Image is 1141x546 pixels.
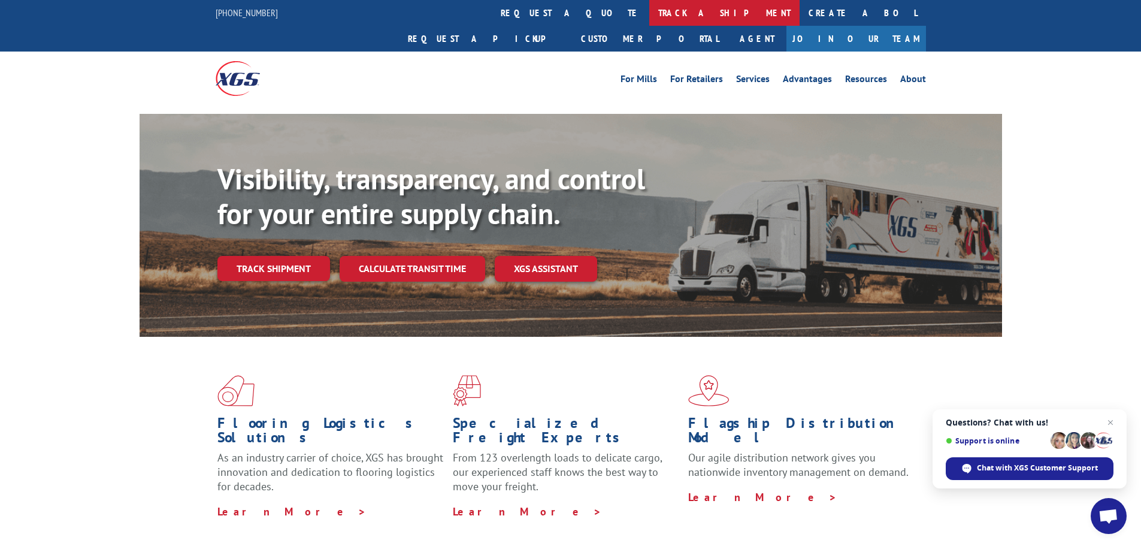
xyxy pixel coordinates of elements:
[453,505,602,518] a: Learn More >
[688,416,915,451] h1: Flagship Distribution Model
[572,26,728,52] a: Customer Portal
[688,451,909,479] span: Our agile distribution network gives you nationwide inventory management on demand.
[217,505,367,518] a: Learn More >
[217,160,645,232] b: Visibility, transparency, and control for your entire supply chain.
[217,256,330,281] a: Track shipment
[728,26,786,52] a: Agent
[845,74,887,88] a: Resources
[670,74,723,88] a: For Retailers
[453,451,679,504] p: From 123 overlength loads to delicate cargo, our experienced staff knows the best way to move you...
[946,436,1046,445] span: Support is online
[1091,498,1127,534] div: Open chat
[495,256,597,282] a: XGS ASSISTANT
[946,418,1113,427] span: Questions? Chat with us!
[217,451,443,493] span: As an industry carrier of choice, XGS has brought innovation and dedication to flooring logistics...
[1103,415,1118,430] span: Close chat
[900,74,926,88] a: About
[786,26,926,52] a: Join Our Team
[217,416,444,451] h1: Flooring Logistics Solutions
[453,375,481,406] img: xgs-icon-focused-on-flooring-red
[453,416,679,451] h1: Specialized Freight Experts
[340,256,485,282] a: Calculate transit time
[621,74,657,88] a: For Mills
[399,26,572,52] a: Request a pickup
[216,7,278,19] a: [PHONE_NUMBER]
[783,74,832,88] a: Advantages
[217,375,255,406] img: xgs-icon-total-supply-chain-intelligence-red
[946,457,1113,480] div: Chat with XGS Customer Support
[688,490,837,504] a: Learn More >
[977,463,1098,473] span: Chat with XGS Customer Support
[688,375,730,406] img: xgs-icon-flagship-distribution-model-red
[736,74,770,88] a: Services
